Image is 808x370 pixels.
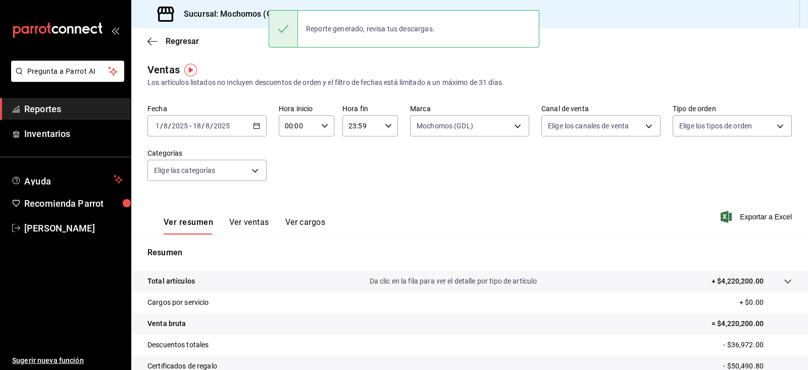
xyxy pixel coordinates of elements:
p: Descuentos totales [147,340,209,350]
img: Tooltip marker [184,64,197,76]
span: Recomienda Parrot [24,197,123,210]
label: Hora fin [342,105,398,112]
span: Elige las categorías [154,165,216,175]
span: - [189,122,191,130]
span: / [160,122,163,130]
label: Fecha [147,105,267,112]
button: Ver resumen [164,217,213,235]
span: Elige los canales de venta [548,121,629,131]
button: Pregunta a Parrot AI [11,61,124,82]
button: Exportar a Excel [723,211,792,223]
input: -- [205,122,210,130]
label: Tipo de orden [673,105,792,112]
button: Ver ventas [229,217,269,235]
div: navigation tabs [164,217,325,235]
input: -- [155,122,160,130]
span: Inventarios [24,127,123,141]
span: Sugerir nueva función [12,355,123,366]
label: Canal de venta [541,105,661,112]
span: / [201,122,205,130]
button: open_drawer_menu [111,26,119,34]
p: Da clic en la fila para ver el detalle por tipo de artículo [370,276,537,287]
label: Hora inicio [279,105,334,112]
p: - $36,972.00 [723,340,792,350]
span: Ayuda [24,173,110,186]
span: Pregunta a Parrot AI [27,66,109,77]
span: Mochomos (GDL) [417,121,473,131]
button: Regresar [147,36,199,46]
label: Marca [410,105,529,112]
input: ---- [213,122,230,130]
div: Los artículos listados no incluyen descuentos de orden y el filtro de fechas está limitado a un m... [147,77,792,88]
p: Total artículos [147,276,195,287]
span: [PERSON_NAME] [24,221,123,235]
span: Elige los tipos de orden [679,121,752,131]
input: -- [192,122,201,130]
div: Ventas [147,62,180,77]
input: ---- [171,122,188,130]
p: = $4,220,200.00 [712,318,792,329]
label: Categorías [147,150,267,157]
p: Cargos por servicio [147,297,209,308]
div: Reporte generado, revisa tus descargas. [298,18,443,40]
p: + $0.00 [739,297,792,308]
span: / [210,122,213,130]
span: Reportes [24,102,123,116]
p: Resumen [147,247,792,259]
p: Venta bruta [147,318,186,329]
a: Pregunta a Parrot AI [7,73,124,84]
span: Regresar [166,36,199,46]
h3: Sucursal: Mochomos (GDL) [176,8,285,20]
p: + $4,220,200.00 [712,276,764,287]
span: / [168,122,171,130]
button: Ver cargos [285,217,326,235]
input: -- [163,122,168,130]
